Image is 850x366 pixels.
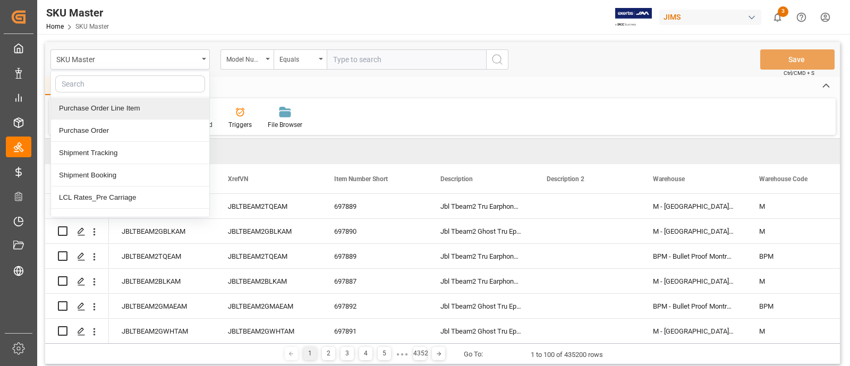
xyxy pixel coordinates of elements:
span: Description 2 [547,175,584,183]
span: Ctrl/CMD + S [784,69,814,77]
div: 697892 [321,294,428,318]
div: 5 [378,347,391,360]
div: JIMS [659,10,761,25]
button: open menu [220,49,274,70]
div: Home [45,77,81,95]
div: Model Number [226,52,262,64]
span: 3 [778,6,788,17]
div: 2 [322,347,335,360]
div: 697889 [321,244,428,268]
div: Equals [279,52,316,64]
img: Exertis%20JAM%20-%20Email%20Logo.jpg_1722504956.jpg [615,8,652,27]
div: Shipment Tracking [51,142,209,164]
div: BPM - Bullet Proof Montreal [640,294,746,318]
div: JBLTBEAM2GWHTAM [109,319,215,343]
button: close menu [50,49,210,70]
div: JBLTBEAM2GMAEAM [109,294,215,318]
div: 3 [341,347,354,360]
div: M - [GEOGRAPHIC_DATA] A-Stock [640,194,746,218]
div: Jbl Tbeam2 Ghost Tru Ep Wht [428,319,534,343]
div: JBLTBEAM2BLKAM [215,269,321,293]
span: Warehouse Code [759,175,807,183]
div: Purchase Order [51,120,209,142]
span: Warehouse [653,175,685,183]
input: Search [55,75,205,92]
div: SKU Master [56,52,198,65]
div: Jbl Tbeam2 Tru Earphone Blk [428,269,534,293]
div: ● ● ● [396,350,408,358]
button: open menu [274,49,327,70]
div: JBLTBEAM2GBLKAM [215,219,321,243]
div: 697890 [321,219,428,243]
div: Press SPACE to select this row. [45,194,109,219]
span: Description [440,175,473,183]
div: Triggers [228,120,252,130]
div: Press SPACE to select this row. [45,269,109,294]
div: M - [GEOGRAPHIC_DATA] A-Stock [640,269,746,293]
div: Shipment Booking [51,164,209,186]
div: JBLTBEAM2BLKAM [109,269,215,293]
div: 697891 [321,319,428,343]
button: search button [486,49,508,70]
div: JBLTBEAM2GWHTAM [215,319,321,343]
div: Press SPACE to select this row. [45,294,109,319]
div: Press SPACE to select this row. [45,319,109,344]
div: JBLTBEAM2TQEAM [215,244,321,268]
span: Item Number Short [334,175,388,183]
div: LCL Rates_On Carriage [51,209,209,231]
div: JBLTBEAM2TQEAM [109,244,215,268]
div: JBLTBEAM2GBLKAM [109,219,215,243]
button: JIMS [659,7,766,27]
div: SKU Master [46,5,109,21]
a: Home [46,23,64,30]
button: show 3 new notifications [766,5,789,29]
div: 4 [359,347,372,360]
button: Save [760,49,835,70]
div: LCL Rates_Pre Carriage [51,186,209,209]
div: JBLTBEAM2GMAEAM [215,294,321,318]
span: XrefVN [228,175,248,183]
input: Type to search [327,49,486,70]
div: 1 to 100 of 435200 rows [531,350,603,360]
div: 697887 [321,269,428,293]
div: BPM - Bullet Proof Montreal [640,244,746,268]
div: 697889 [321,194,428,218]
div: 1 [303,347,317,360]
div: Jbl Tbeam2 Ghost Tru Ep Blk [428,219,534,243]
div: Press SPACE to select this row. [45,219,109,244]
div: M - [GEOGRAPHIC_DATA] A-Stock [640,219,746,243]
div: Jbl Tbeam2 Tru Earphone Tq [428,244,534,268]
div: JBLTBEAM2TQEAM [215,194,321,218]
div: File Browser [268,120,302,130]
div: Jbl Tbeam2 Tru Earphone Tq [428,194,534,218]
button: Help Center [789,5,813,29]
div: Go To: [464,349,483,360]
div: Jbl Tbeam2 Ghost Tru Ep Purple [428,294,534,318]
div: Press SPACE to select this row. [45,244,109,269]
div: Purchase Order Line Item [51,97,209,120]
div: M - [GEOGRAPHIC_DATA] A-Stock [640,319,746,343]
div: 4352 [413,347,427,360]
